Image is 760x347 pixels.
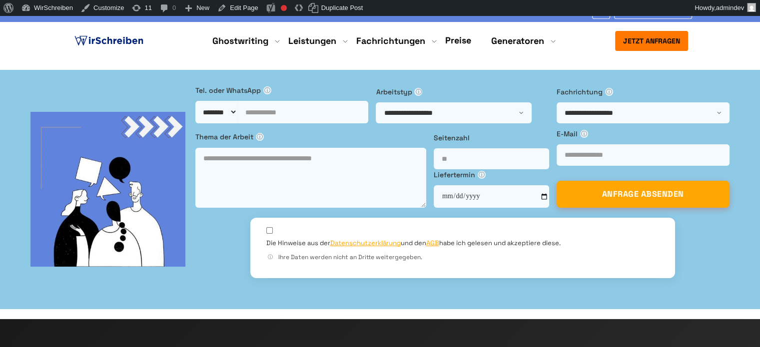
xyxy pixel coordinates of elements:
[263,86,271,94] span: ⓘ
[414,88,422,96] span: ⓘ
[212,35,268,47] a: Ghostwriting
[72,33,145,48] img: logo ghostwriter-österreich
[580,130,588,138] span: ⓘ
[557,181,730,208] button: ANFRAGE ABSENDEN
[605,88,613,96] span: ⓘ
[266,253,659,262] div: Ihre Daten werden nicht an Dritte weitergegeben.
[557,128,730,139] label: E-Mail
[195,85,368,96] label: Tel. oder WhatsApp
[256,133,264,141] span: ⓘ
[491,35,544,47] a: Generatoren
[434,132,549,143] label: Seitenzahl
[426,239,439,247] a: AGB
[615,31,688,51] button: Jetzt anfragen
[478,171,486,179] span: ⓘ
[266,239,561,248] label: Die Hinweise aus der und den habe ich gelesen und akzeptiere diese.
[30,112,185,267] img: bg
[330,239,401,247] a: Datenschutzerklärung
[434,169,549,180] label: Liefertermin
[281,5,287,11] div: Focus keyphrase not set
[445,34,471,46] a: Preise
[356,35,425,47] a: Fachrichtungen
[195,131,426,142] label: Thema der Arbeit
[288,35,336,47] a: Leistungen
[376,86,549,97] label: Arbeitstyp
[716,4,744,11] span: admindev
[266,253,274,261] span: ⓘ
[557,86,730,97] label: Fachrichtung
